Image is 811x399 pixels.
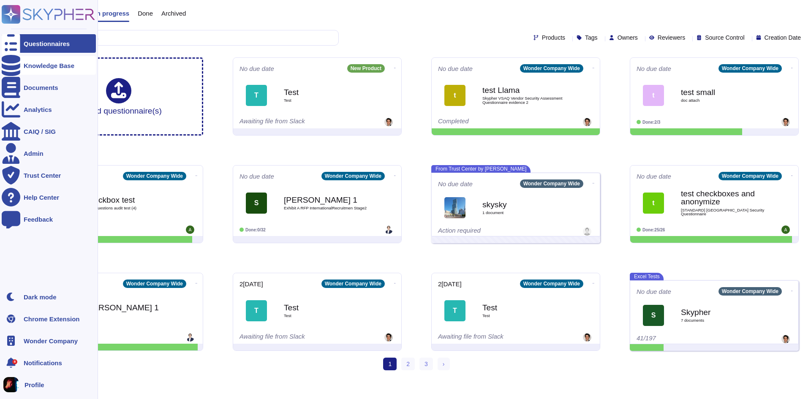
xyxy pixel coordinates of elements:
[705,35,744,41] span: Source Control
[642,228,665,232] span: Done: 25/26
[246,85,267,106] div: T
[2,56,96,75] a: Knowledge Base
[186,333,194,342] img: user
[642,120,660,125] span: Done: 2/3
[24,360,62,366] span: Notifications
[161,10,186,16] span: Archived
[12,359,17,364] div: 8
[438,65,473,72] span: No due date
[482,314,567,318] span: Test
[681,308,765,316] b: Skypher
[24,172,61,179] div: Trust Center
[347,64,385,73] div: New Product
[643,305,664,326] div: S
[284,206,368,210] span: Exhibit A RFP InternationalRecruitmen Stage2
[24,316,80,322] div: Chrome Extension
[431,165,531,173] span: From Trust Center by [PERSON_NAME]
[2,122,96,141] a: CAIQ / SIG
[658,35,685,41] span: Reviewers
[637,288,671,295] span: No due date
[284,88,368,96] b: Test
[681,318,765,323] span: 7 document s
[186,225,194,234] img: user
[444,300,465,321] div: T
[765,35,801,41] span: Creation Date
[33,30,338,45] input: Search by keywords
[24,216,53,223] div: Feedback
[718,64,782,73] div: Wonder Company Wide
[438,333,542,342] div: Awaiting file from Slack
[681,88,765,96] b: test small
[637,173,671,179] span: No due date
[438,181,473,187] span: No due date
[284,98,368,103] span: Test
[284,304,368,312] b: Test
[583,227,591,236] img: user
[246,300,267,321] div: T
[24,62,74,69] div: Knowledge Base
[384,118,393,126] img: user
[85,304,170,312] b: [PERSON_NAME] 1
[321,172,385,180] div: Wonder Company Wide
[2,144,96,163] a: Admin
[520,64,583,73] div: Wonder Company Wide
[444,85,465,106] div: t
[438,118,542,126] div: Completed
[239,333,343,342] div: Awaiting file from Slack
[24,294,57,300] div: Dark mode
[24,128,56,135] div: CAIQ / SIG
[239,281,263,287] span: 2[DATE]
[618,35,638,41] span: Owners
[520,280,583,288] div: Wonder Company Wide
[781,335,790,343] img: user
[138,10,153,16] span: Done
[2,309,96,328] a: Chrome Extension
[85,206,170,210] span: GRC questions audit test (4)
[444,197,465,218] img: Logo
[643,85,664,106] div: t
[681,208,765,216] span: [STANDARD] [GEOGRAPHIC_DATA] Security Questionnaire
[85,196,170,204] b: checkbox test
[583,118,591,126] img: user
[482,304,567,312] b: Test
[76,78,162,115] div: Upload questionnaire(s)
[24,382,44,388] span: Profile
[438,281,462,287] span: 2[DATE]
[681,190,765,206] b: test checkboxes and anonymize
[718,287,782,296] div: Wonder Company Wide
[482,201,567,209] b: skysky
[384,225,393,234] img: user
[3,377,19,392] img: user
[419,358,433,370] a: 3
[2,210,96,228] a: Feedback
[384,333,393,342] img: user
[246,193,267,214] div: S
[482,86,567,94] b: test Llama
[718,172,782,180] div: Wonder Company Wide
[2,375,24,394] button: user
[123,280,186,288] div: Wonder Company Wide
[239,118,343,126] div: Awaiting file from Slack
[24,338,78,344] span: Wonder Company
[123,172,186,180] div: Wonder Company Wide
[542,35,565,41] span: Products
[482,96,567,104] span: Skypher VSAQ Vendor Security Assessment Questionnaire evidence 2
[24,106,52,113] div: Analytics
[245,228,266,232] span: Done: 0/32
[585,35,598,41] span: Tags
[24,84,58,91] div: Documents
[781,225,790,234] img: user
[383,358,397,370] span: 1
[2,166,96,185] a: Trust Center
[2,100,96,119] a: Analytics
[85,314,170,318] span: PayPal
[583,333,591,342] img: user
[630,273,664,280] span: Excel Tests
[401,358,415,370] a: 2
[637,65,671,72] span: No due date
[2,78,96,97] a: Documents
[24,41,70,47] div: Questionnaires
[482,211,567,215] span: 1 document
[520,179,583,188] div: Wonder Company Wide
[284,314,368,318] span: Test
